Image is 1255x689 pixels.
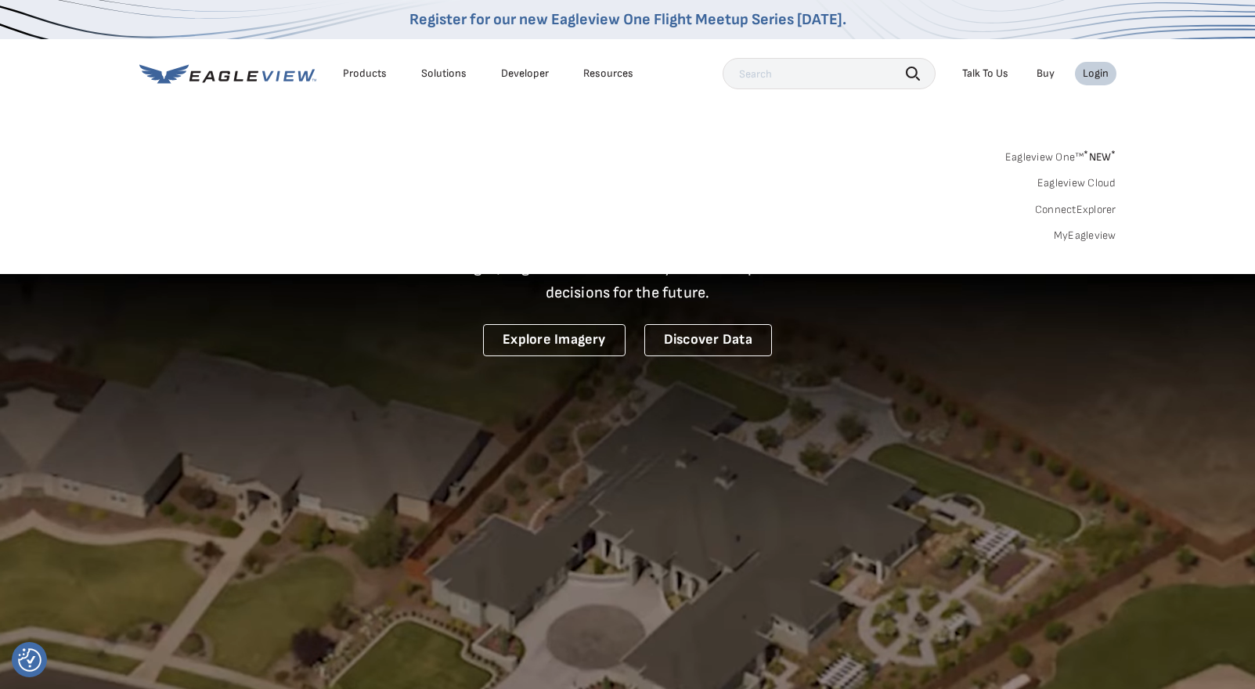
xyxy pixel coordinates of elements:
a: ConnectExplorer [1035,203,1116,217]
div: Resources [583,67,633,81]
a: MyEagleview [1054,229,1116,243]
span: NEW [1084,150,1116,164]
a: Buy [1037,67,1055,81]
a: Developer [501,67,549,81]
input: Search [723,58,936,89]
button: Consent Preferences [18,648,41,672]
a: Discover Data [644,324,772,356]
div: Login [1083,67,1109,81]
a: Eagleview Cloud [1037,176,1116,190]
div: Solutions [421,67,467,81]
img: Revisit consent button [18,648,41,672]
a: Explore Imagery [483,324,626,356]
a: Eagleview One™*NEW* [1005,146,1116,164]
div: Talk To Us [962,67,1008,81]
div: Products [343,67,387,81]
a: Register for our new Eagleview One Flight Meetup Series [DATE]. [409,10,846,29]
